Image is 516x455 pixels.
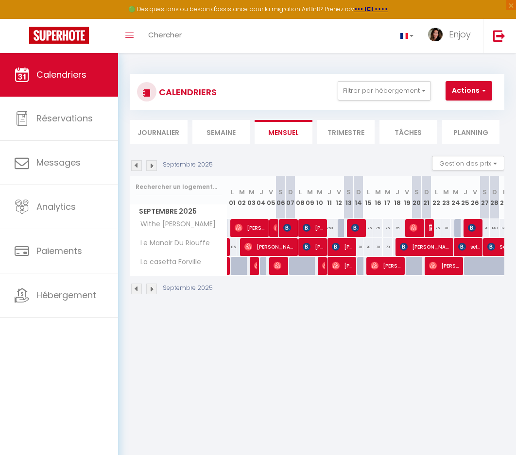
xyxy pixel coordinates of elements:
span: [PERSON_NAME] [410,219,423,237]
h3: CALENDRIERS [156,81,217,103]
abbr: J [464,187,467,197]
li: Mensuel [255,120,312,144]
abbr: M [375,187,381,197]
abbr: D [288,187,293,197]
span: [PERSON_NAME] [235,219,267,237]
button: Filtrer par hébergement [338,81,431,101]
div: 75 [373,219,383,237]
th: 16 [373,176,383,219]
div: 70 [373,238,383,256]
div: 250 [325,219,334,237]
th: 13 [344,176,354,219]
span: [PERSON_NAME] [274,219,277,237]
span: Calendriers [36,68,86,81]
span: Paiements [36,245,82,257]
a: Chercher [141,19,189,53]
span: [PERSON_NAME] [400,237,452,256]
div: 70 [363,238,373,256]
abbr: L [503,187,506,197]
th: 03 [247,176,257,219]
div: 140 [490,219,499,237]
span: Le Manoir Du Riouffe [132,238,212,249]
li: Planning [442,120,500,144]
span: Messages [36,156,81,169]
th: 24 [451,176,461,219]
abbr: L [367,187,370,197]
th: 25 [461,176,470,219]
abbr: M [453,187,459,197]
div: 70 [354,238,363,256]
span: Enjoy [449,28,471,40]
span: [PERSON_NAME] [283,219,296,237]
th: 26 [470,176,480,219]
div: 140 [499,219,509,237]
abbr: L [231,187,234,197]
a: >>> ICI <<<< [354,5,388,13]
button: Gestion des prix [432,156,504,170]
input: Rechercher un logement... [136,178,222,196]
abbr: J [327,187,331,197]
th: 12 [334,176,344,219]
div: 70 [480,219,490,237]
abbr: M [307,187,313,197]
th: 18 [393,176,402,219]
abbr: J [396,187,399,197]
span: [PERSON_NAME] [332,256,355,275]
span: [PERSON_NAME] [303,219,326,237]
th: 17 [383,176,393,219]
th: 11 [325,176,334,219]
abbr: V [473,187,477,197]
th: 08 [295,176,305,219]
span: [PERSON_NAME] [332,237,355,256]
div: 75 [383,219,393,237]
div: 75 [363,219,373,237]
th: 05 [266,176,276,219]
span: Septembre 2025 [130,204,227,219]
span: [PERSON_NAME] [274,256,287,275]
th: 20 [412,176,422,219]
span: [PERSON_NAME] [254,256,258,275]
th: 02 [237,176,247,219]
span: [PERSON_NAME] [322,256,326,275]
p: Septembre 2025 [163,284,213,293]
th: 09 [305,176,315,219]
img: Super Booking [29,27,89,44]
th: 19 [402,176,412,219]
th: 07 [286,176,295,219]
th: 15 [363,176,373,219]
th: 28 [490,176,499,219]
th: 29 [499,176,509,219]
th: 27 [480,176,490,219]
abbr: J [259,187,263,197]
li: Tâches [379,120,437,144]
img: logout [493,30,505,42]
abbr: M [317,187,323,197]
div: 75 [431,219,441,237]
span: [PERSON_NAME] [303,237,326,256]
th: 10 [315,176,325,219]
span: La casetta Forville [132,257,204,268]
abbr: M [443,187,449,197]
span: [PERSON_NAME] [468,219,481,237]
span: [PERSON_NAME], [429,256,462,275]
div: 85 [227,238,237,256]
abbr: D [424,187,429,197]
th: 04 [257,176,266,219]
a: ... Enjoy [421,19,483,53]
abbr: V [337,187,341,197]
span: [PERSON_NAME] prolongation 1 nuit [429,219,432,237]
li: Semaine [192,120,250,144]
th: 06 [276,176,286,219]
span: Chercher [148,30,182,40]
button: Actions [446,81,492,101]
th: 01 [227,176,237,219]
p: Septembre 2025 [163,160,213,169]
span: [PERSON_NAME] [371,256,403,275]
th: 14 [354,176,363,219]
abbr: L [299,187,302,197]
abbr: V [405,187,409,197]
abbr: S [482,187,487,197]
abbr: M [249,187,255,197]
abbr: V [269,187,273,197]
